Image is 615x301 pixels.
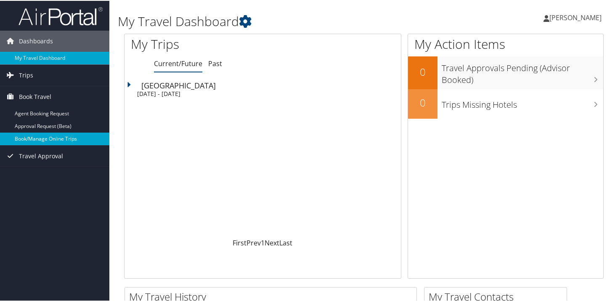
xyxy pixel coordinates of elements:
h1: My Travel Dashboard [118,12,446,29]
span: Dashboards [19,30,53,51]
a: First [233,237,247,247]
span: Trips [19,64,33,85]
span: Travel Approval [19,145,63,166]
a: Past [208,58,222,67]
div: [GEOGRAPHIC_DATA] [141,81,401,88]
a: 0Trips Missing Hotels [408,88,603,118]
span: Book Travel [19,85,51,107]
img: airportal-logo.png [19,5,103,25]
a: Prev [247,237,261,247]
h2: 0 [408,64,437,78]
h3: Trips Missing Hotels [442,94,603,110]
a: 1 [261,237,265,247]
a: Current/Future [154,58,202,67]
a: 0Travel Approvals Pending (Advisor Booked) [408,56,603,88]
h1: My Action Items [408,35,603,52]
h2: 0 [408,95,437,109]
span: [PERSON_NAME] [549,12,602,21]
a: [PERSON_NAME] [543,4,610,29]
h3: Travel Approvals Pending (Advisor Booked) [442,57,603,85]
a: Last [279,237,292,247]
div: [DATE] - [DATE] [137,89,397,97]
a: Next [265,237,279,247]
h1: My Trips [131,35,279,52]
